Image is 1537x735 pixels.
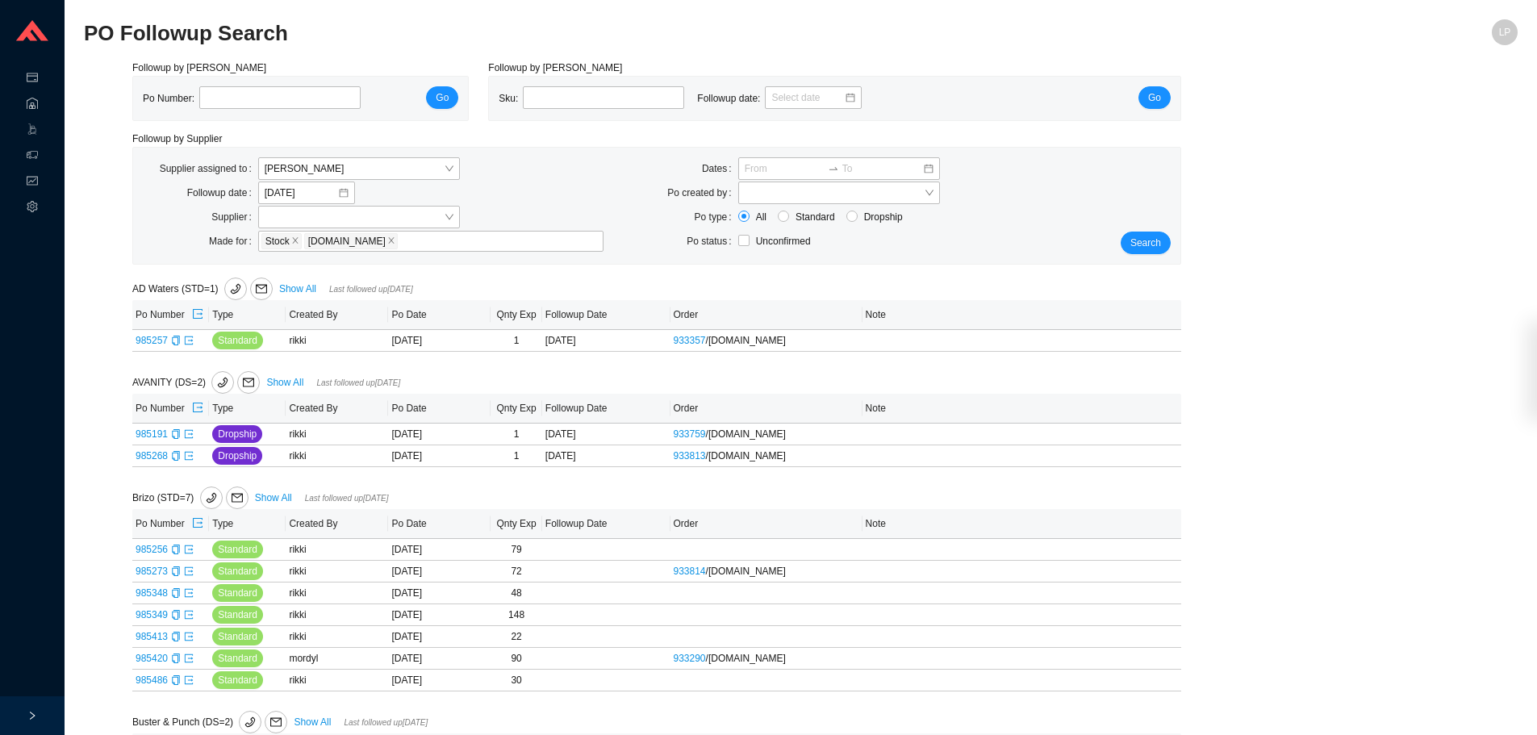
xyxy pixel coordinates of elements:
[388,509,491,539] th: Po Date
[828,163,839,174] span: to
[542,300,670,330] th: Followup Date
[286,583,388,604] td: rikki
[286,604,388,626] td: rikki
[212,562,263,580] button: Standard
[667,182,737,204] label: Po created by:
[388,626,491,648] td: [DATE]
[265,711,287,733] button: mail
[27,195,38,221] span: setting
[136,335,168,346] a: 985257
[211,371,234,394] button: phone
[491,604,541,626] td: 148
[344,718,428,727] span: Last followed up [DATE]
[171,632,181,641] span: copy
[491,394,541,424] th: Qnty Exp
[545,448,667,464] div: [DATE]
[670,424,862,445] td: / [DOMAIN_NAME]
[670,445,862,467] td: / [DOMAIN_NAME]
[192,402,203,415] span: export
[670,561,862,583] td: / [DOMAIN_NAME]
[670,330,862,352] td: / [DOMAIN_NAME]
[240,716,261,728] span: phone
[670,648,862,670] td: / [DOMAIN_NAME]
[184,654,194,663] span: export
[491,509,541,539] th: Qnty Exp
[209,394,286,424] th: Type
[27,711,37,720] span: right
[184,609,194,620] a: export
[828,163,839,174] span: swap-right
[388,604,491,626] td: [DATE]
[84,19,1159,48] h2: PO Followup Search
[212,606,263,624] button: Standard
[388,670,491,691] td: [DATE]
[224,278,247,300] button: phone
[136,544,168,555] a: 985256
[136,609,168,620] a: 985349
[218,585,257,601] span: Standard
[136,674,168,686] a: 985486
[171,448,181,464] div: Copy
[136,450,168,461] a: 985268
[702,157,738,180] label: Dates:
[212,447,262,465] button: Dropship
[184,429,194,439] span: export
[491,424,541,445] td: 1
[212,671,263,689] button: Standard
[132,492,252,503] span: Brizo (STD=7)
[171,429,181,439] span: copy
[316,378,400,387] span: Last followed up [DATE]
[171,451,181,461] span: copy
[132,716,290,728] span: Buster & Punch (DS=2)
[436,90,449,106] span: Go
[212,377,233,388] span: phone
[265,185,337,201] input: 8/18/2025
[184,451,194,461] span: export
[132,509,209,539] th: Po Number
[329,285,413,294] span: Last followed up [DATE]
[212,649,263,667] button: Standard
[286,509,388,539] th: Created By
[136,428,168,440] a: 985191
[388,330,491,352] td: [DATE]
[750,209,773,225] span: All
[695,206,738,228] label: Po type:
[171,675,181,685] span: copy
[862,300,1181,330] th: Note
[191,397,204,420] button: export
[542,394,670,424] th: Followup Date
[789,209,842,225] span: Standard
[286,424,388,445] td: rikki
[545,332,667,349] div: [DATE]
[184,428,194,440] a: export
[286,539,388,561] td: rikki
[209,300,286,330] th: Type
[491,330,541,352] td: 1
[212,628,263,645] button: Standard
[291,236,299,246] span: close
[674,450,706,461] a: 933813
[132,62,266,73] span: Followup by [PERSON_NAME]
[491,648,541,670] td: 90
[209,509,286,539] th: Type
[1121,232,1171,254] button: Search
[184,610,194,620] span: export
[542,509,670,539] th: Followup Date
[218,426,257,442] span: Dropship
[184,675,194,685] span: export
[265,234,290,248] span: Stock
[305,494,389,503] span: Last followed up [DATE]
[160,157,258,180] label: Supplier assigned to
[255,492,292,503] a: Show All
[143,86,374,111] div: Po Number:
[171,650,181,666] div: Copy
[670,300,862,330] th: Order
[858,209,909,225] span: Dropship
[184,450,194,461] a: export
[136,653,168,664] a: 985420
[184,335,194,346] a: export
[308,234,386,248] span: [DOMAIN_NAME]
[862,394,1181,424] th: Note
[842,161,922,177] input: To
[212,541,263,558] button: Standard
